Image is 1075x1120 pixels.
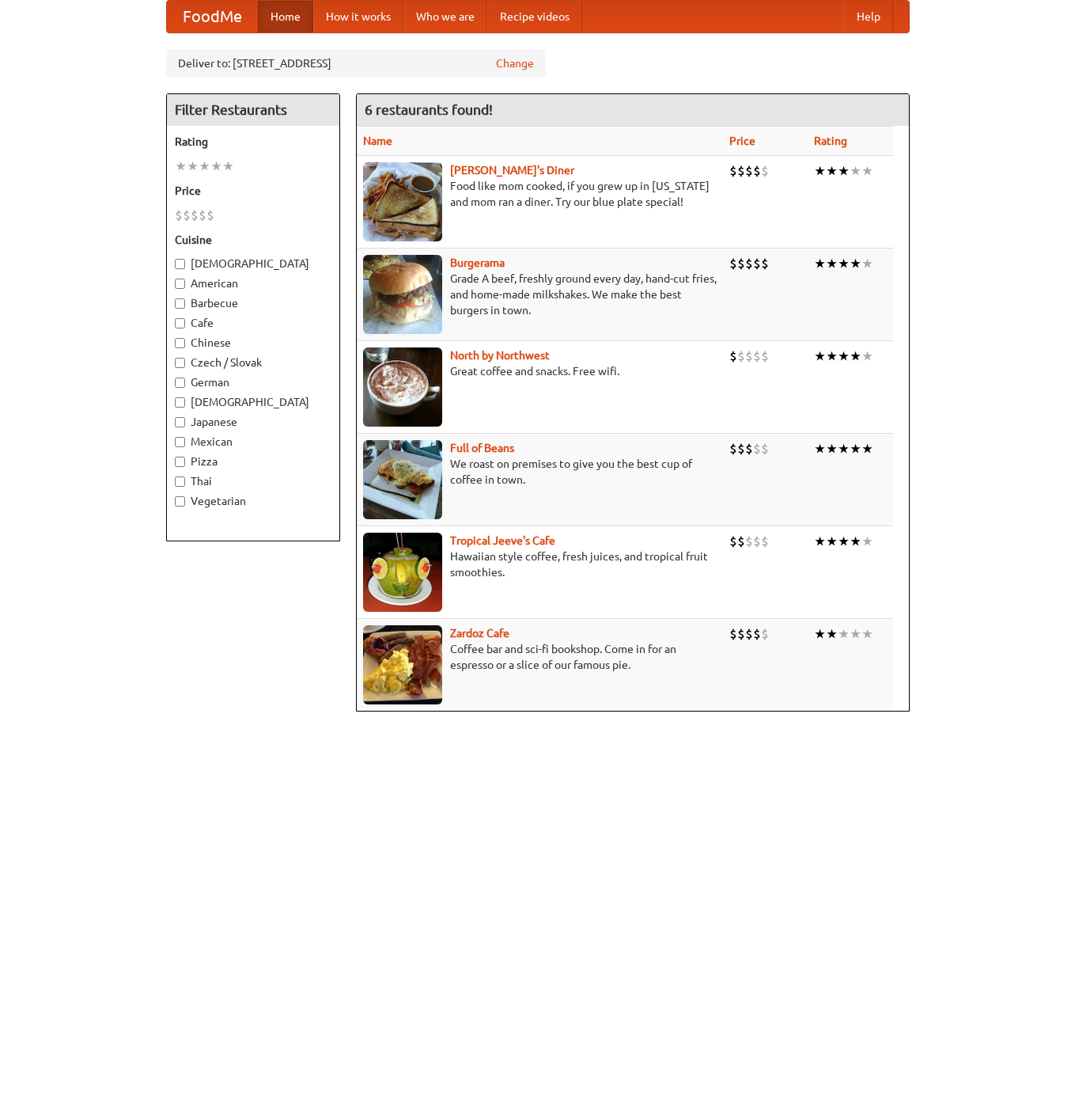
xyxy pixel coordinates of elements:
[365,102,493,117] ng-pluralize: 6 restaurants found!
[850,162,861,180] li: ★
[175,295,331,311] label: Barbecue
[175,256,331,271] label: [DEMOGRAPHIC_DATA]
[167,94,339,126] h4: Filter Restaurants
[753,347,761,365] li: $
[838,347,850,365] li: ★
[175,476,185,487] input: Thai
[222,158,234,175] li: ★
[814,162,826,180] li: ★
[187,158,199,175] li: ★
[850,255,861,272] li: ★
[496,55,534,71] a: Change
[175,434,331,450] label: Mexican
[175,473,331,489] label: Thai
[450,256,505,269] a: Burgerama
[175,275,331,291] label: American
[450,534,555,547] a: Tropical Jeeve's Cafe
[861,440,873,457] li: ★
[761,347,769,365] li: $
[167,1,258,32] a: FoodMe
[313,1,403,32] a: How it works
[729,533,737,550] li: $
[814,347,826,365] li: ★
[729,255,737,272] li: $
[729,440,737,457] li: $
[753,255,761,272] li: $
[753,440,761,457] li: $
[450,349,550,362] a: North by Northwest
[753,533,761,550] li: $
[363,456,717,488] p: We roast on premises to give you the best cup of coffee in town.
[450,442,514,454] b: Full of Beans
[450,164,574,177] a: [PERSON_NAME]'s Diner
[737,440,745,457] li: $
[487,1,582,32] a: Recipe videos
[753,625,761,643] li: $
[183,207,191,224] li: $
[737,162,745,180] li: $
[850,533,861,550] li: ★
[175,355,331,370] label: Czech / Slovak
[175,338,185,348] input: Chinese
[861,162,873,180] li: ★
[745,533,753,550] li: $
[838,162,850,180] li: ★
[175,232,331,248] h5: Cuisine
[814,533,826,550] li: ★
[363,255,442,334] img: burgerama.jpg
[826,162,838,180] li: ★
[363,625,442,704] img: zardoz.jpg
[745,255,753,272] li: $
[814,440,826,457] li: ★
[838,440,850,457] li: ★
[175,493,331,509] label: Vegetarian
[175,394,331,410] label: [DEMOGRAPHIC_DATA]
[363,271,717,318] p: Grade A beef, freshly ground every day, hand-cut fries, and home-made milkshakes. We make the bes...
[363,533,442,612] img: jeeves.jpg
[861,625,873,643] li: ★
[761,533,769,550] li: $
[363,641,717,673] p: Coffee bar and sci-fi bookshop. Come in for an espresso or a slice of our famous pie.
[838,625,850,643] li: ★
[258,1,313,32] a: Home
[826,625,838,643] li: ★
[175,414,331,430] label: Japanese
[844,1,893,32] a: Help
[745,625,753,643] li: $
[850,347,861,365] li: ★
[826,255,838,272] li: ★
[175,457,185,467] input: Pizza
[850,440,861,457] li: ★
[745,347,753,365] li: $
[814,625,826,643] li: ★
[450,627,509,640] a: Zardoz Cafe
[206,207,214,224] li: $
[363,178,717,210] p: Food like mom cooked, if you grew up in [US_STATE] and mom ran a diner. Try our blue plate special!
[403,1,487,32] a: Who we are
[850,625,861,643] li: ★
[363,135,392,147] a: Name
[761,440,769,457] li: $
[826,440,838,457] li: ★
[838,533,850,550] li: ★
[363,363,717,379] p: Great coffee and snacks. Free wifi.
[761,625,769,643] li: $
[175,315,331,331] label: Cafe
[175,134,331,150] h5: Rating
[175,183,331,199] h5: Price
[826,533,838,550] li: ★
[191,207,199,224] li: $
[175,207,183,224] li: $
[175,318,185,328] input: Cafe
[737,255,745,272] li: $
[175,454,331,469] label: Pizza
[729,135,755,147] a: Price
[175,335,331,351] label: Chinese
[363,549,717,580] p: Hawaiian style coffee, fresh juices, and tropical fruit smoothies.
[761,255,769,272] li: $
[210,158,222,175] li: ★
[175,298,185,309] input: Barbecue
